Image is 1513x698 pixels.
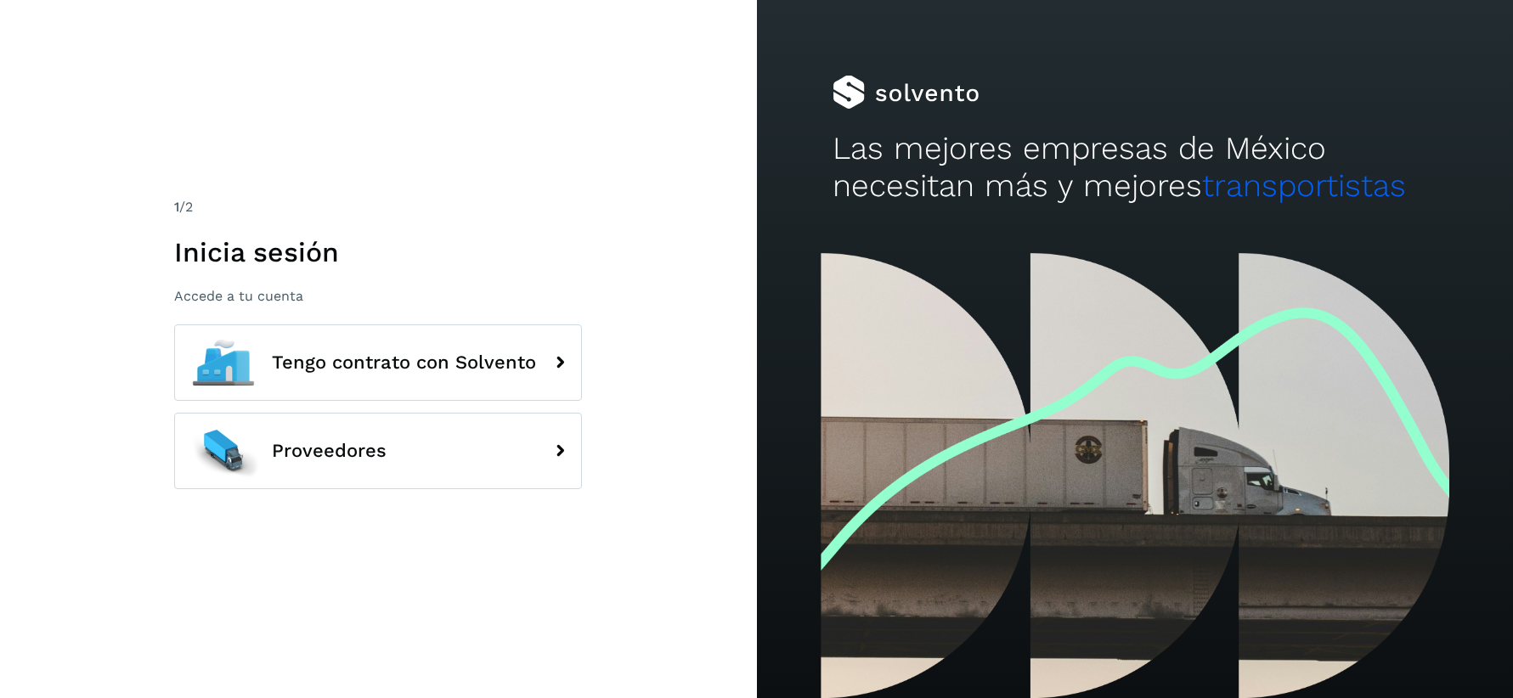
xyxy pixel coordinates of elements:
[1202,167,1406,204] span: transportistas
[272,352,536,373] span: Tengo contrato con Solvento
[174,199,179,215] span: 1
[833,130,1437,205] h2: Las mejores empresas de México necesitan más y mejores
[174,288,582,304] p: Accede a tu cuenta
[272,441,387,461] span: Proveedores
[174,236,582,268] h1: Inicia sesión
[174,324,582,401] button: Tengo contrato con Solvento
[174,413,582,489] button: Proveedores
[174,197,582,217] div: /2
